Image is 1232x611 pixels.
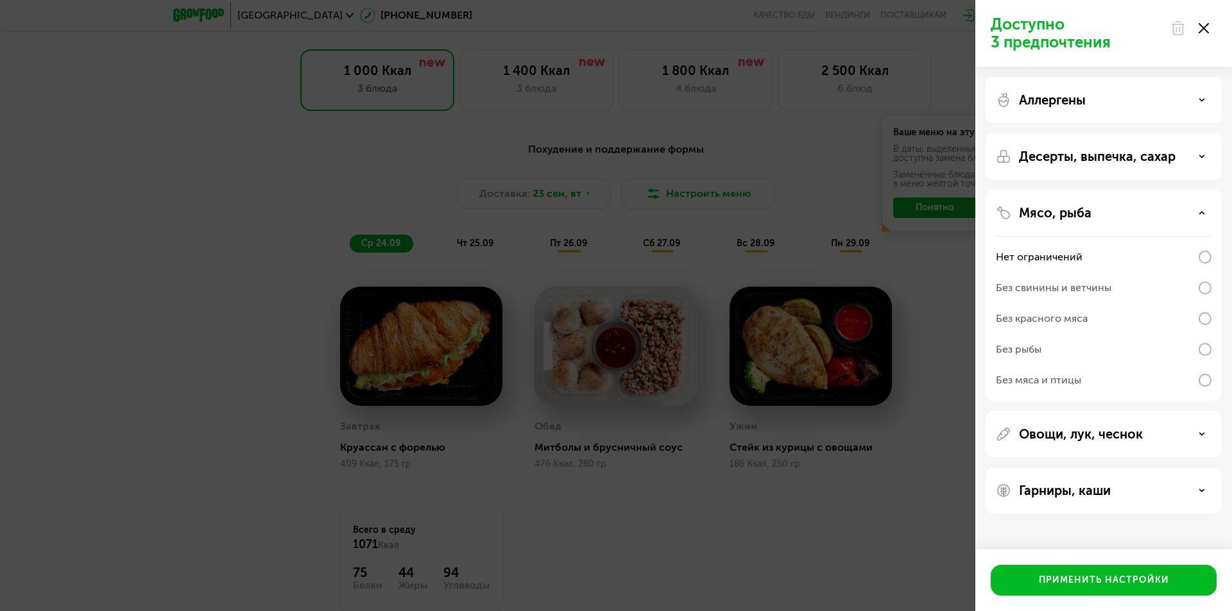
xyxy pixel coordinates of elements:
[991,15,1163,51] p: Доступно 3 предпочтения
[1019,205,1091,221] p: Мясо, рыба
[996,249,1082,265] div: Нет ограничений
[991,565,1217,596] button: Применить настройки
[1019,92,1086,108] p: Аллергены
[996,372,1081,388] div: Без мяса и птицы
[996,280,1111,296] div: Без свинины и ветчины
[996,342,1041,357] div: Без рыбы
[1039,574,1169,587] div: Применить настройки
[1019,483,1111,498] p: Гарниры, каши
[1019,149,1176,164] p: Десерты, выпечка, сахар
[996,311,1088,326] div: Без красного мяса
[1019,426,1143,442] p: Овощи, лук, чеснок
